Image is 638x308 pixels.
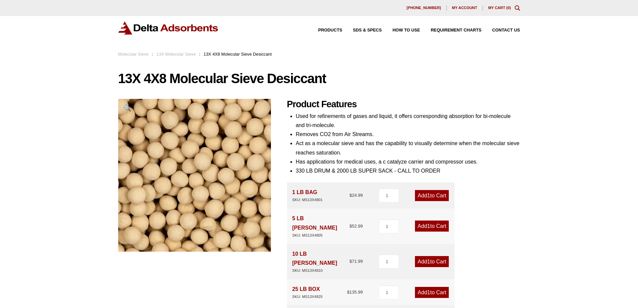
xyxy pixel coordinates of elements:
[349,224,352,229] span: $
[349,224,363,229] bdi: 52.99
[415,256,449,267] a: Add1to Cart
[401,5,447,11] a: [PHONE_NUMBER]
[447,5,483,11] a: My account
[292,197,323,203] div: SKU: MS13X4801
[342,28,382,33] a: SDS & SPECS
[488,6,511,10] a: My Cart (0)
[296,139,520,157] li: Act as a molecular sieve and has the capability to visually determine when the molecular sieve re...
[482,28,520,33] a: Contact Us
[292,285,323,300] div: 25 LB BOX
[118,99,137,117] a: View full-screen image gallery
[292,294,323,300] div: SKU: MS13X4825
[307,28,342,33] a: Products
[427,193,430,198] span: 1
[407,6,441,10] span: [PHONE_NUMBER]
[347,290,349,295] span: $
[507,6,509,10] span: 0
[427,259,430,264] span: 1
[382,28,420,33] a: How to Use
[152,52,153,57] span: :
[427,223,430,229] span: 1
[415,287,449,298] a: Add1to Cart
[292,267,350,274] div: SKU: MS13X4810
[118,52,149,57] a: Molecular Sieve
[415,221,449,232] a: Add1to Cart
[515,5,520,11] div: Toggle Modal Content
[393,28,420,33] span: How to Use
[452,6,477,10] span: My account
[415,190,449,201] a: Add1to Cart
[427,290,430,295] span: 1
[118,71,520,85] h1: 13X 4X8 Molecular Sieve Desiccant
[118,99,271,252] img: 13X 4X8 Molecular Sieve Desiccant
[118,21,219,35] img: Delta Adsorbents
[353,28,382,33] span: SDS & SPECS
[492,28,520,33] span: Contact Us
[349,193,352,198] span: $
[349,259,352,264] span: $
[420,28,481,33] a: Requirement Charts
[296,130,520,139] li: Removes CO2 from Air Streams.
[431,28,481,33] span: Requirement Charts
[296,157,520,166] li: Has applications for medical uses, a c catalyze carrier and compressor uses.
[349,259,363,264] bdi: 71.99
[199,52,200,57] span: :
[156,52,196,57] a: 13X Molecular Sieve
[292,214,350,238] div: 5 LB [PERSON_NAME]
[287,99,520,110] h2: Product Features
[292,188,323,203] div: 1 LB BAG
[292,232,350,239] div: SKU: MS13X4805
[347,290,363,295] bdi: 135.99
[349,193,363,198] bdi: 24.99
[296,112,520,130] li: Used for refinements of gases and liquid, it offers corresponding absorption for bi-molecule and ...
[292,249,350,274] div: 10 LB [PERSON_NAME]
[124,105,131,112] span: 🔍
[296,166,520,175] li: 330 LB DRUM & 2000 LB SUPER SACK - CALL TO ORDER
[318,28,342,33] span: Products
[204,52,272,57] span: 13X 4X8 Molecular Sieve Desiccant
[118,172,271,178] a: 13X 4X8 Molecular Sieve Desiccant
